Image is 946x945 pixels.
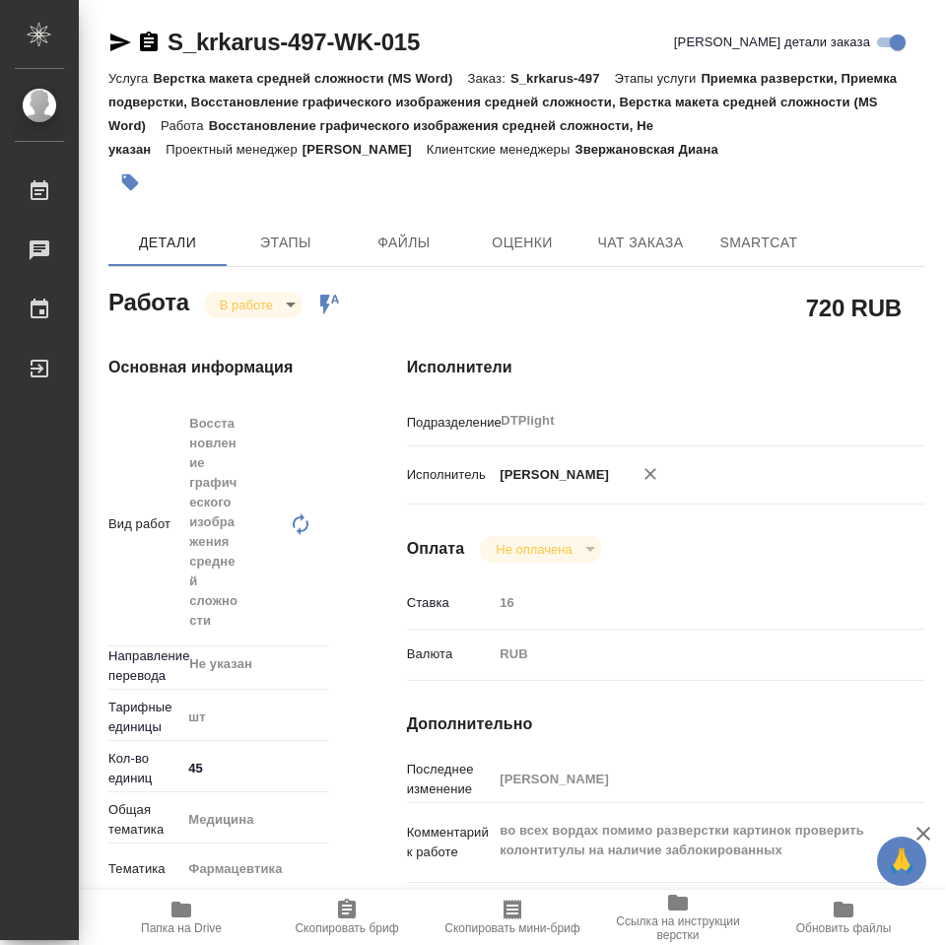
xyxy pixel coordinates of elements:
[480,536,601,563] div: В работе
[711,231,806,255] span: SmartCat
[99,890,264,945] button: Папка на Drive
[407,712,924,736] h4: Дополнительно
[108,118,653,157] p: Восстановление графического изображения средней сложности, Не указан
[108,161,152,204] button: Добавить тэг
[108,859,181,879] p: Тематика
[108,283,189,318] h2: Работа
[407,593,494,613] p: Ставка
[493,588,881,617] input: Пустое поле
[761,890,926,945] button: Обновить файлы
[407,537,465,561] h4: Оплата
[108,646,181,686] p: Направление перевода
[407,356,924,379] h4: Исполнители
[166,142,302,157] p: Проектный менеджер
[214,297,279,313] button: В работе
[407,760,494,799] p: Последнее изменение
[137,31,161,54] button: Скопировать ссылку
[108,71,897,133] p: Приемка разверстки, Приемка подверстки, Восстановление графического изображения средней сложности...
[108,749,181,788] p: Кол-во единиц
[493,814,881,867] textarea: во всех вордах помимо разверстки картинок проверить колонтитулы на наличие заблокированных
[264,890,430,945] button: Скопировать бриф
[607,914,749,942] span: Ссылка на инструкции верстки
[595,890,761,945] button: Ссылка на инструкции верстки
[181,701,360,734] div: шт
[407,413,494,433] p: Подразделение
[806,291,902,324] h2: 720 RUB
[168,29,420,55] a: S_krkarus-497-WK-015
[181,754,327,782] input: ✎ Введи что-нибудь
[493,465,609,485] p: [PERSON_NAME]
[885,841,918,882] span: 🙏
[629,452,672,496] button: Удалить исполнителя
[493,765,881,793] input: Пустое поле
[407,644,494,664] p: Валюта
[108,356,328,379] h4: Основная информация
[490,541,577,558] button: Не оплачена
[120,231,215,255] span: Детали
[674,33,870,52] span: [PERSON_NAME] детали заказа
[238,231,333,255] span: Этапы
[108,514,181,534] p: Вид работ
[108,800,181,840] p: Общая тематика
[444,921,579,935] span: Скопировать мини-бриф
[510,71,615,86] p: S_krkarus-497
[593,231,688,255] span: Чат заказа
[407,465,494,485] p: Исполнитель
[295,921,398,935] span: Скопировать бриф
[574,142,732,157] p: Звержановская Диана
[108,31,132,54] button: Скопировать ссылку для ЯМессенджера
[153,71,467,86] p: Верстка макета средней сложности (MS Word)
[141,921,222,935] span: Папка на Drive
[493,638,881,671] div: RUB
[181,803,360,837] div: Медицина
[161,118,209,133] p: Работа
[181,852,360,886] div: Фармацевтика
[796,921,892,935] span: Обновить файлы
[467,71,509,86] p: Заказ:
[475,231,570,255] span: Оценки
[407,823,494,862] p: Комментарий к работе
[108,71,153,86] p: Услуга
[108,698,181,737] p: Тарифные единицы
[303,142,427,157] p: [PERSON_NAME]
[615,71,702,86] p: Этапы услуги
[430,890,595,945] button: Скопировать мини-бриф
[877,837,926,886] button: 🙏
[357,231,451,255] span: Файлы
[427,142,575,157] p: Клиентские менеджеры
[204,292,303,318] div: В работе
